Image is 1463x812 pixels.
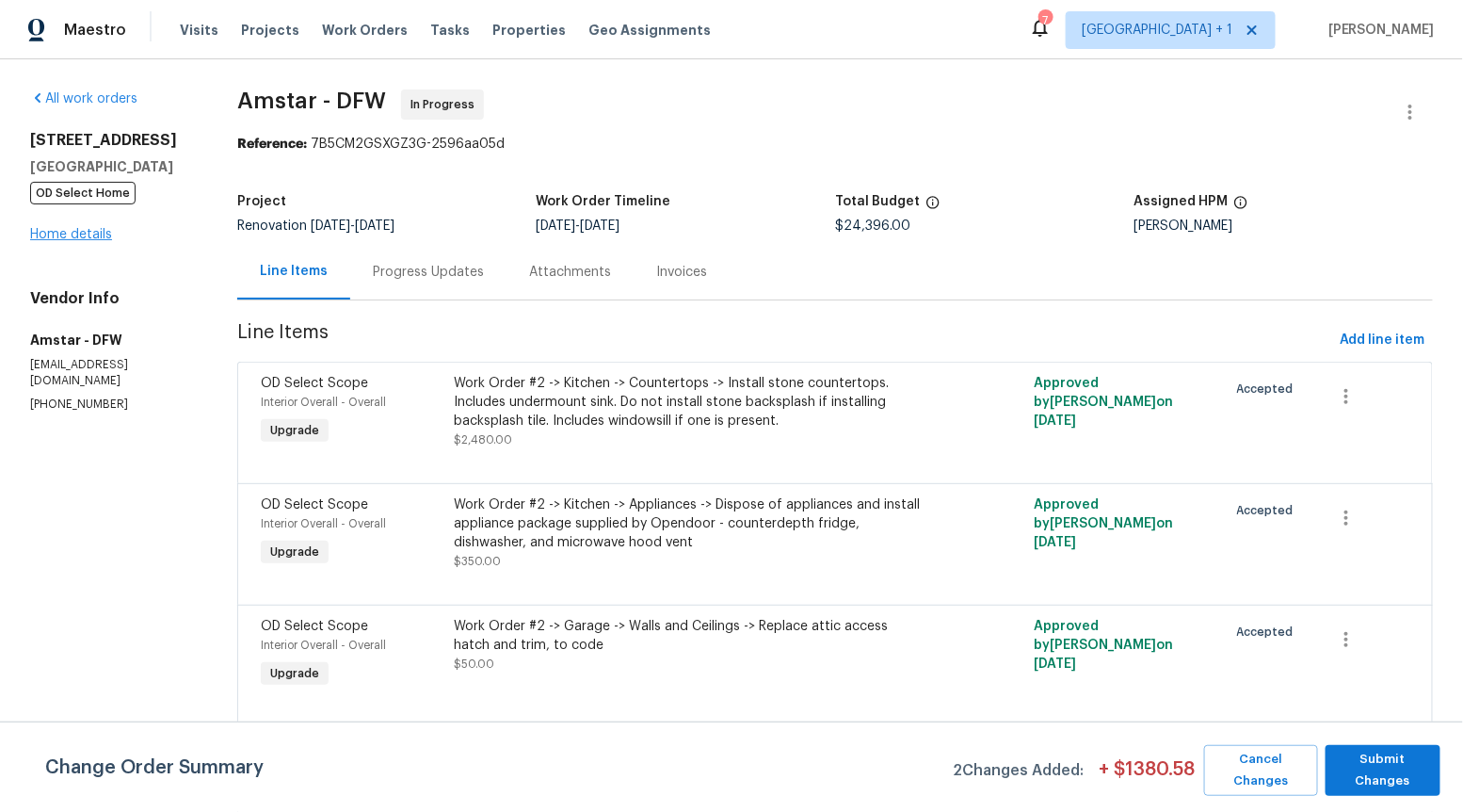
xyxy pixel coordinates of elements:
button: Cancel Changes [1204,745,1318,796]
span: Interior Overall - Overall [261,518,386,529]
span: OD Select Home [30,182,136,204]
span: Interior Overall - Overall [261,640,386,651]
span: Work Orders [322,21,408,40]
span: [DATE] [580,219,619,233]
span: $50.00 [454,658,494,670]
span: [DATE] [311,219,350,233]
span: The hpm assigned to this work order. [1233,195,1248,219]
span: Interior Overall - Overall [261,397,386,408]
span: Accepted [1237,501,1301,520]
span: Renovation [237,219,394,233]
span: Line Items [237,323,1332,358]
span: Cancel Changes [1214,749,1309,792]
h5: Assigned HPM [1133,195,1228,208]
span: $24,396.00 [835,219,910,233]
span: In Progress [410,95,482,114]
span: The total cost of line items that have been proposed by Opendoor. This sum includes line items th... [925,195,940,219]
div: 7B5CM2GSXGZ3G-2596aa05d [237,135,1433,154]
span: Properties [492,21,566,40]
span: Upgrade [263,543,327,561]
span: [DATE] [1034,414,1076,428]
b: Reference: [237,138,307,151]
span: Approved by [PERSON_NAME] on [1034,498,1173,549]
div: 7 [1038,11,1052,30]
span: Submit Changes [1335,749,1431,792]
div: Work Order #2 -> Kitchen -> Countertops -> Install stone countertops. Includes undermount sink. D... [454,374,925,430]
span: - [311,219,394,233]
span: [DATE] [355,219,394,233]
div: Line Items [260,262,328,281]
span: Amstar - DFW [237,89,386,112]
span: [PERSON_NAME] [1321,21,1435,40]
button: Submit Changes [1326,745,1440,796]
span: [DATE] [1034,536,1076,549]
span: - [536,219,619,233]
span: Maestro [64,21,126,40]
a: All work orders [30,92,137,106]
span: $2,480.00 [454,434,512,446]
div: Invoices [656,263,707,282]
h4: Vendor Info [30,289,192,308]
span: Projects [241,21,299,40]
span: Add line item [1340,329,1425,352]
a: Home details [30,228,112,241]
span: Accepted [1237,623,1301,641]
h5: Work Order Timeline [536,195,670,208]
span: Upgrade [263,421,327,440]
span: Upgrade [263,664,327,683]
h5: [GEOGRAPHIC_DATA] [30,157,192,176]
span: 2 Changes Added: [953,753,1084,796]
h2: [STREET_ADDRESS] [30,131,192,150]
span: Geo Assignments [588,21,711,40]
span: + $ 1380.58 [1099,760,1195,796]
span: [GEOGRAPHIC_DATA] + 1 [1082,21,1232,40]
button: Add line item [1332,323,1433,358]
span: Change Order Summary [45,745,264,796]
div: Work Order #2 -> Garage -> Walls and Ceilings -> Replace attic access hatch and trim, to code [454,617,925,655]
p: [PHONE_NUMBER] [30,397,192,413]
div: [PERSON_NAME] [1133,219,1433,233]
div: Progress Updates [373,263,484,282]
h5: Total Budget [835,195,920,208]
span: Accepted [1237,380,1301,398]
span: [DATE] [1034,658,1076,671]
span: OD Select Scope [261,377,368,390]
p: [EMAIL_ADDRESS][DOMAIN_NAME] [30,357,192,389]
span: Tasks [430,24,470,37]
span: OD Select Scope [261,620,368,633]
span: Approved by [PERSON_NAME] on [1034,377,1173,428]
h5: Amstar - DFW [30,331,192,349]
h5: Project [237,195,286,208]
span: Approved by [PERSON_NAME] on [1034,620,1173,671]
div: Work Order #2 -> Kitchen -> Appliances -> Dispose of appliances and install appliance package sup... [454,495,925,552]
div: Attachments [529,263,611,282]
span: Visits [180,21,218,40]
span: $350.00 [454,556,501,567]
span: [DATE] [536,219,575,233]
span: OD Select Scope [261,498,368,512]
